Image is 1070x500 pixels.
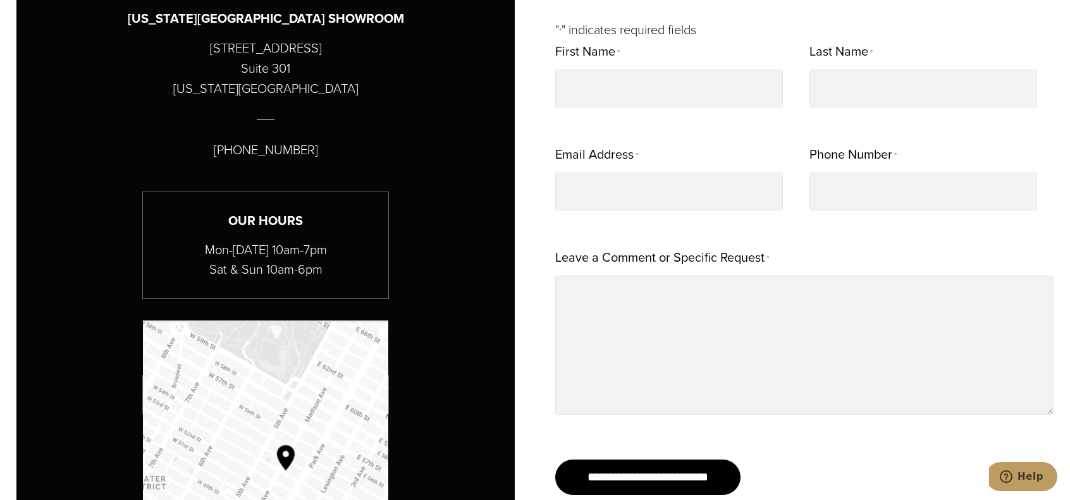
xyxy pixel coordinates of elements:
[555,143,638,168] label: Email Address
[555,20,1054,40] p: " " indicates required fields
[173,38,359,99] p: [STREET_ADDRESS] Suite 301 [US_STATE][GEOGRAPHIC_DATA]
[143,240,388,279] p: Mon-[DATE] 10am-7pm Sat & Sun 10am-6pm
[989,462,1057,494] iframe: Opens a widget where you can chat to one of our agents
[809,143,897,168] label: Phone Number
[555,40,620,64] label: First Name
[214,140,318,160] p: [PHONE_NUMBER]
[809,40,873,64] label: Last Name
[128,9,404,28] h3: [US_STATE][GEOGRAPHIC_DATA] SHOWROOM
[143,211,388,231] h3: Our Hours
[555,246,769,271] label: Leave a Comment or Specific Request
